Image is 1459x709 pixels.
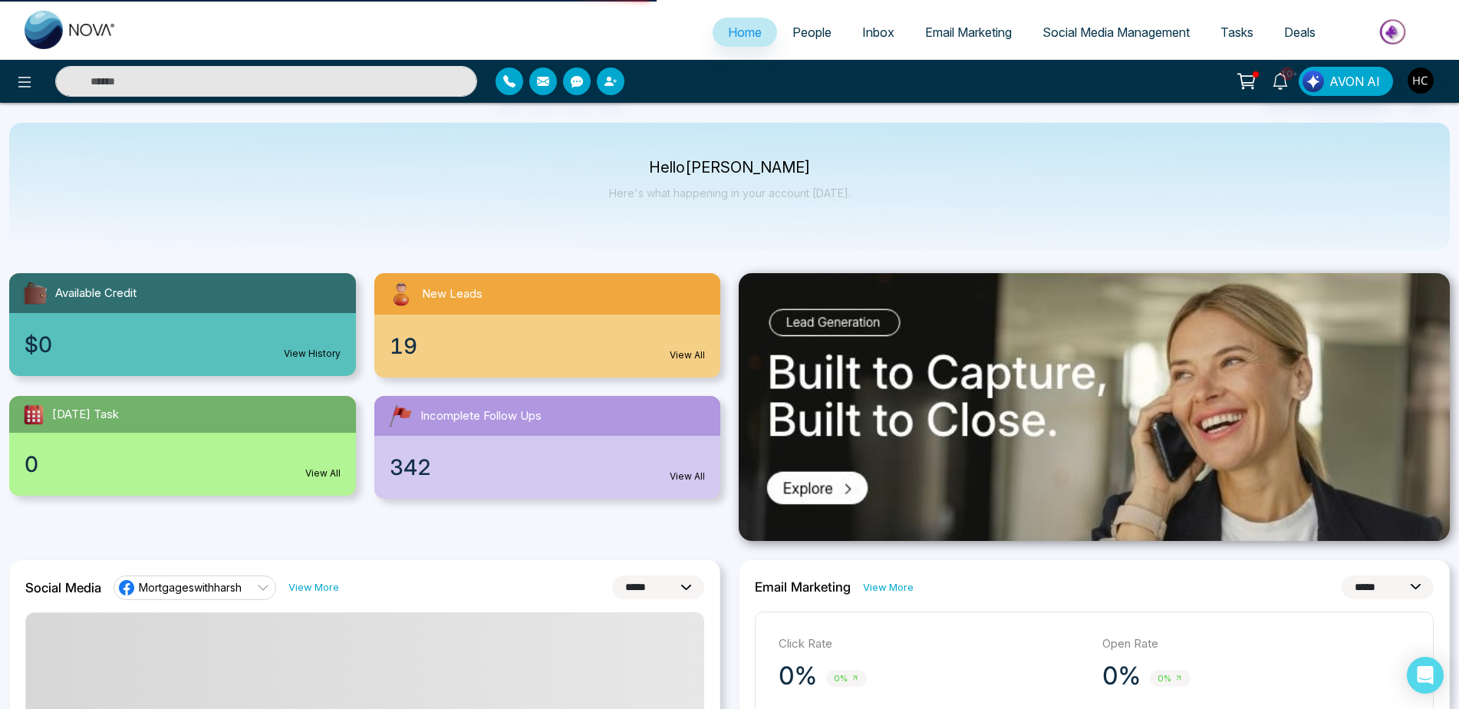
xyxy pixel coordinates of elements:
img: Nova CRM Logo [25,11,117,49]
img: followUps.svg [387,402,414,430]
span: [DATE] Task [52,406,119,424]
p: 0% [1102,661,1141,691]
span: Available Credit [55,285,137,302]
span: New Leads [422,285,482,303]
span: AVON AI [1329,72,1380,91]
p: 0% [779,661,817,691]
button: AVON AI [1299,67,1393,96]
span: 0% [826,670,867,688]
span: Email Marketing [925,25,1012,40]
a: View All [305,467,341,480]
a: View More [288,580,339,595]
a: View All [670,348,705,362]
p: Click Rate [779,635,1087,653]
img: newLeads.svg [387,279,416,308]
p: Open Rate [1102,635,1411,653]
span: 342 [390,451,431,483]
h2: Email Marketing [755,579,851,595]
span: Social Media Management [1042,25,1190,40]
p: Hello [PERSON_NAME] [609,161,851,174]
a: Home [713,18,777,47]
a: View All [670,470,705,483]
a: People [777,18,847,47]
span: Inbox [862,25,894,40]
a: Deals [1269,18,1331,47]
span: $0 [25,328,52,361]
img: . [739,273,1450,541]
span: Incomplete Follow Ups [420,407,542,425]
img: User Avatar [1408,68,1434,94]
a: New Leads19View All [365,273,730,378]
span: 0% [1150,670,1191,688]
a: View History [284,347,341,361]
a: 10+ [1262,67,1299,94]
span: Mortgageswithharsh [139,580,242,595]
img: Lead Flow [1303,71,1324,92]
a: Social Media Management [1027,18,1205,47]
span: Home [728,25,762,40]
span: Deals [1284,25,1316,40]
a: Incomplete Follow Ups342View All [365,396,730,499]
span: 0 [25,448,38,480]
a: Email Marketing [910,18,1027,47]
p: Here's what happening in your account [DATE]. [609,186,851,200]
a: Inbox [847,18,910,47]
span: People [792,25,832,40]
img: availableCredit.svg [21,279,49,307]
span: 10+ [1280,67,1294,81]
h2: Social Media [25,580,101,595]
a: View More [863,580,914,595]
img: Market-place.gif [1339,15,1450,49]
span: Tasks [1220,25,1253,40]
span: 19 [390,330,417,362]
img: todayTask.svg [21,402,46,427]
a: Tasks [1205,18,1269,47]
div: Open Intercom Messenger [1407,657,1444,694]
